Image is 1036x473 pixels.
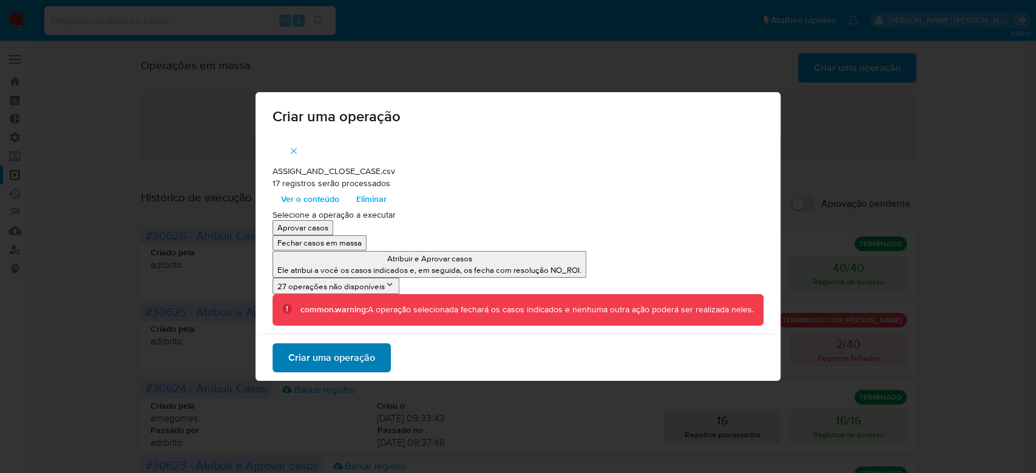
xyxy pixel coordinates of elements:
[300,304,754,316] div: A operação selecionada fechará os casos indicados e nenhuma outra ação poderá ser realizada neles.
[273,343,391,372] button: Criar uma operação
[277,264,581,276] p: Ele atribui a você os casos indicados e, em seguida, os fecha com resolução NO_ROI.
[273,236,367,251] button: Fechar casos em massa
[273,178,763,190] p: 17 registros serão processados
[300,303,368,315] b: common.warning:
[273,190,348,209] button: Ver o conteúdo
[281,191,339,208] span: Ver o conteúdo
[273,166,763,178] p: ASSIGN_AND_CLOSE_CASE.csv
[273,278,399,294] button: 27 operações não disponíveis
[277,253,581,264] p: Atribuir e Aprovar casos
[273,221,333,236] button: Aprovar casos
[277,223,328,234] p: Aprovar casos
[273,251,586,278] button: Atribuir e Aprovar casosEle atribui a você os casos indicados e, em seguida, os fecha com resoluç...
[356,191,387,208] span: Eliminar
[288,344,375,371] span: Criar uma operação
[273,209,763,221] p: Selecione a operação a executar
[348,190,395,209] button: Eliminar
[277,238,362,249] p: Fechar casos em massa
[273,109,763,124] span: Criar uma operação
